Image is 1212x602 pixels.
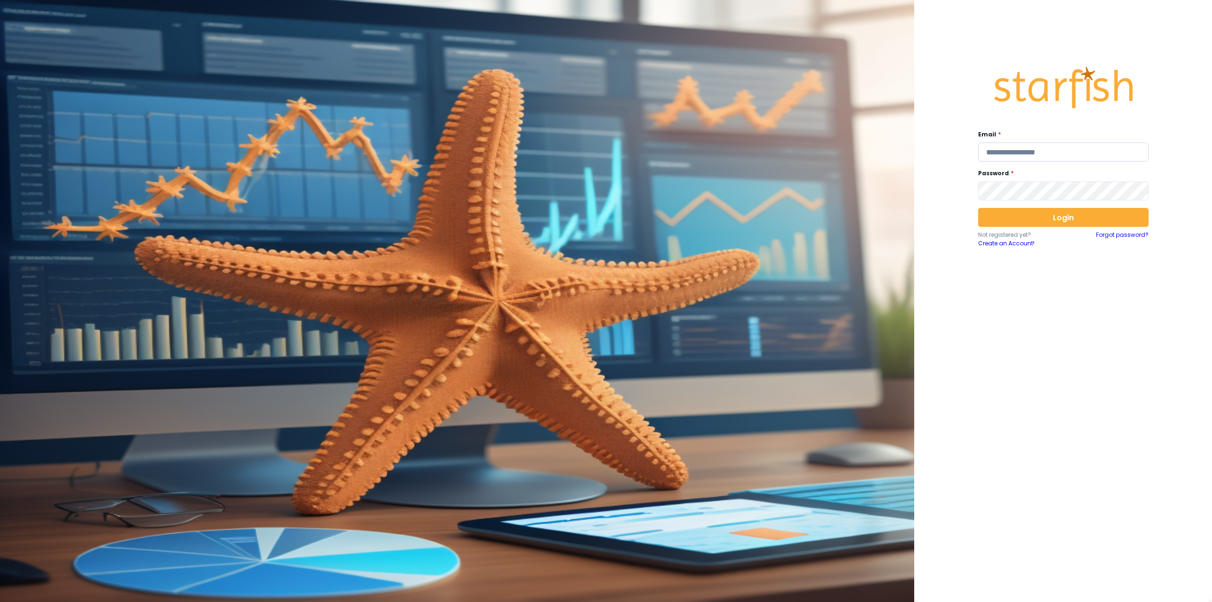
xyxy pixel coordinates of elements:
[978,239,1063,248] a: Create an Account!
[1096,231,1149,248] a: Forgot password?
[978,231,1063,239] p: Not registered yet?
[978,130,1143,139] label: Email
[978,208,1149,227] button: Login
[992,58,1134,117] img: Logo.42cb71d561138c82c4ab.png
[978,169,1143,178] label: Password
